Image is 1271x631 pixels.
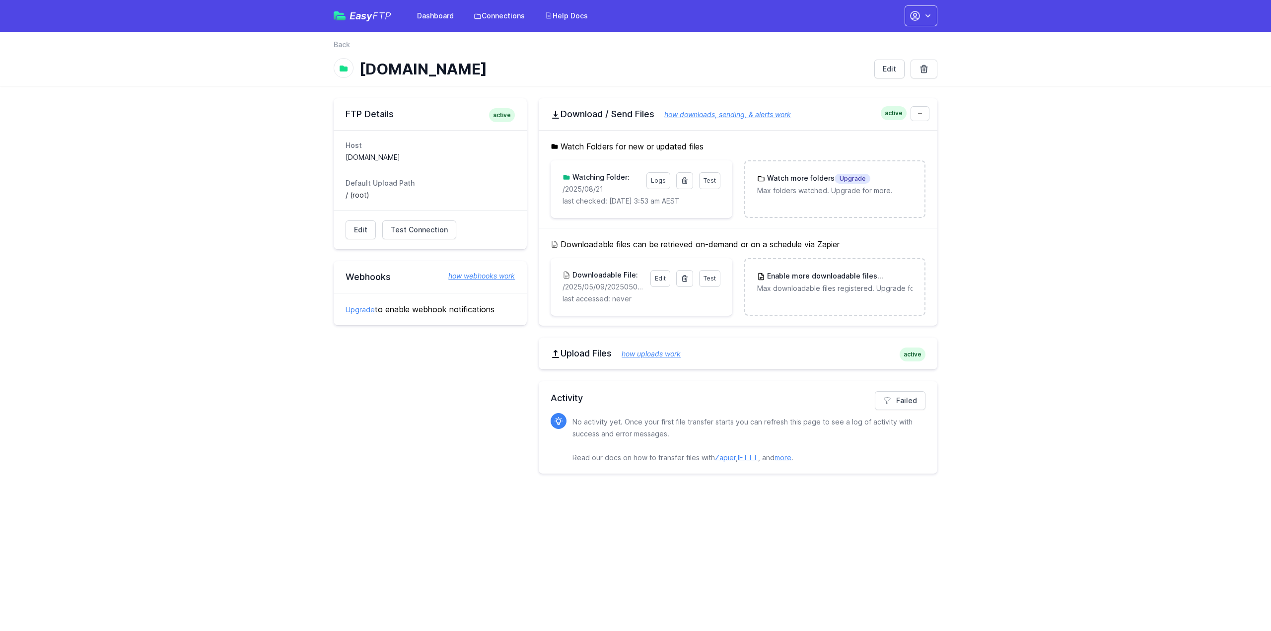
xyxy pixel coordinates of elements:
[757,283,913,293] p: Max downloadable files registered. Upgrade for more.
[346,220,376,239] a: Edit
[745,161,924,208] a: Watch more foldersUpgrade Max folders watched. Upgrade for more.
[334,40,937,56] nav: Breadcrumb
[900,348,925,361] span: active
[874,60,905,78] a: Edit
[346,271,515,283] h2: Webhooks
[757,186,913,196] p: Max folders watched. Upgrade for more.
[346,190,515,200] dd: / (root)
[881,106,907,120] span: active
[704,275,716,282] span: Test
[382,220,456,239] a: Test Connection
[346,178,515,188] dt: Default Upload Path
[704,177,716,184] span: Test
[715,453,736,462] a: Zapier
[699,270,720,287] a: Test
[572,416,918,464] p: No activity yet. Once your first file transfer starts you can refresh this page to see a log of a...
[745,259,924,305] a: Enable more downloadable filesUpgrade Max downloadable files registered. Upgrade for more.
[334,40,350,50] a: Back
[563,184,640,194] p: /2025/08/21
[539,7,594,25] a: Help Docs
[551,348,925,359] h2: Upload Files
[563,294,720,304] p: last accessed: never
[563,282,644,292] p: /2025/05/09/20250509171559_inbound_0422652309_0756011820.mp3
[551,238,925,250] h5: Downloadable files can be retrieved on-demand or on a schedule via Zapier
[372,10,391,22] span: FTP
[650,270,670,287] a: Edit
[489,108,515,122] span: active
[346,108,515,120] h2: FTP Details
[775,453,791,462] a: more
[646,172,670,189] a: Logs
[738,453,758,462] a: IFTTT
[551,108,925,120] h2: Download / Send Files
[334,11,346,20] img: easyftp_logo.png
[411,7,460,25] a: Dashboard
[350,11,391,21] span: Easy
[438,271,515,281] a: how webhooks work
[346,305,375,314] a: Upgrade
[699,172,720,189] a: Test
[359,60,866,78] h1: [DOMAIN_NAME]
[612,350,681,358] a: how uploads work
[334,11,391,21] a: EasyFTP
[570,172,630,182] h3: Watching Folder:
[765,271,913,281] h3: Enable more downloadable files
[654,110,791,119] a: how downloads, sending, & alerts work
[765,173,870,184] h3: Watch more folders
[570,270,638,280] h3: Downloadable File:
[346,140,515,150] dt: Host
[334,293,527,325] div: to enable webhook notifications
[468,7,531,25] a: Connections
[391,225,448,235] span: Test Connection
[551,391,925,405] h2: Activity
[877,272,913,281] span: Upgrade
[551,140,925,152] h5: Watch Folders for new or updated files
[346,152,515,162] dd: [DOMAIN_NAME]
[835,174,870,184] span: Upgrade
[875,391,925,410] a: Failed
[563,196,720,206] p: last checked: [DATE] 3:53 am AEST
